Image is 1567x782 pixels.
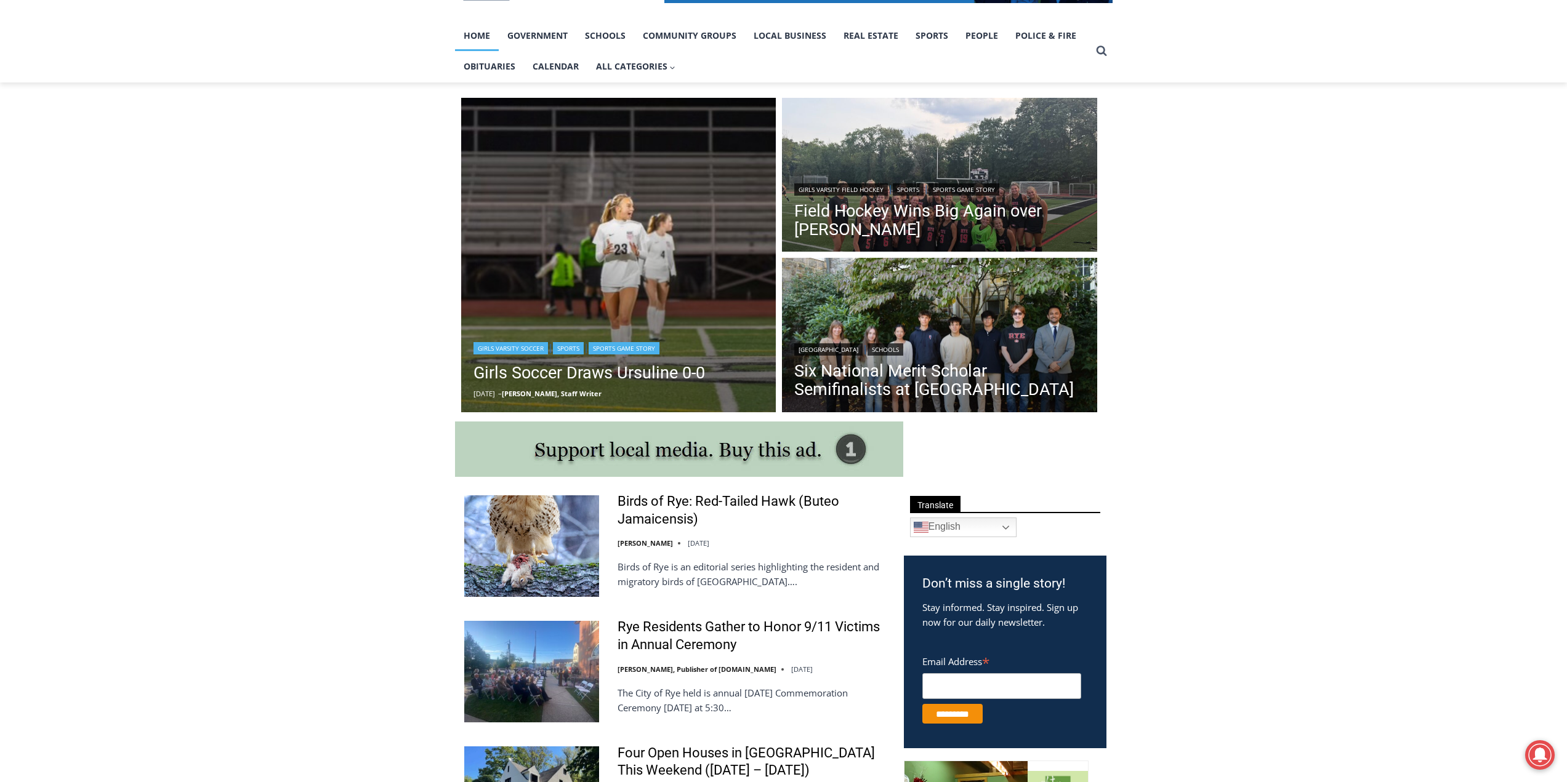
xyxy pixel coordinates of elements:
[835,20,907,51] a: Real Estate
[782,258,1097,415] a: Read More Six National Merit Scholar Semifinalists at Rye High
[576,20,634,51] a: Schools
[618,685,888,715] p: The City of Rye held is annual [DATE] Commemoration Ceremony [DATE] at 5:30…
[589,342,659,354] a: Sports Game Story
[910,496,961,513] span: Translate
[868,343,903,356] a: Schools
[782,258,1097,415] img: (PHOTO: Rye High School Principal Andrew Hara and Rye City School District Superintendent Dr. Tri...
[455,421,903,477] img: support local media, buy this ad
[745,20,835,51] a: Local Business
[464,495,599,596] img: Birds of Rye: Red-Tailed Hawk (Buteo Jamaicensis)
[10,124,164,152] h4: [PERSON_NAME] Read Sanctuary Fall Fest: [DATE]
[794,341,1085,356] div: |
[1,124,124,153] a: Open Tues. - Sun. [PHONE_NUMBER]
[794,343,863,356] a: [GEOGRAPHIC_DATA]
[791,664,813,674] time: [DATE]
[794,183,888,196] a: Girls Varsity Field Hockey
[922,600,1088,629] p: Stay informed. Stay inspired. Sign up now for our daily newsletter.
[634,20,745,51] a: Community Groups
[893,183,924,196] a: Sports
[138,104,141,116] div: /
[1007,20,1085,51] a: Police & Fire
[455,20,1090,82] nav: Primary Navigation
[907,20,957,51] a: Sports
[914,520,929,535] img: en
[618,538,673,548] a: [PERSON_NAME]
[461,98,776,413] a: Read More Girls Soccer Draws Ursuline 0-0
[322,122,571,150] span: Intern @ [DOMAIN_NAME]
[553,342,584,354] a: Sports
[1,1,123,122] img: s_800_29ca6ca9-f6cc-433c-a631-14f6620ca39b.jpeg
[311,1,582,119] div: "[PERSON_NAME] and I covered the [DATE] Parade, which was a really eye opening experience as I ha...
[587,51,685,82] button: Child menu of All Categories
[129,36,178,101] div: Co-sponsored by Westchester County Parks
[502,389,602,398] a: [PERSON_NAME], Staff Writer
[782,98,1097,255] a: Read More Field Hockey Wins Big Again over Harrison
[618,618,888,653] a: Rye Residents Gather to Honor 9/11 Victims in Annual Ceremony
[473,342,548,354] a: Girls Varsity Soccer
[4,127,121,174] span: Open Tues. - Sun. [PHONE_NUMBER]
[618,493,888,528] a: Birds of Rye: Red-Tailed Hawk (Buteo Jamaicensis)
[957,20,1007,51] a: People
[127,77,181,147] div: "the precise, almost orchestrated movements of cutting and assembling sushi and [PERSON_NAME] mak...
[794,181,1085,196] div: | |
[129,104,135,116] div: 1
[296,119,597,153] a: Intern @ [DOMAIN_NAME]
[1090,40,1113,62] button: View Search Form
[144,104,150,116] div: 6
[464,621,599,722] img: Rye Residents Gather to Honor 9/11 Victims in Annual Ceremony
[922,574,1088,594] h3: Don’t miss a single story!
[929,183,999,196] a: Sports Game Story
[618,559,888,589] p: Birds of Rye is an editorial series highlighting the resident and migratory birds of [GEOGRAPHIC_...
[473,340,705,354] div: | |
[524,51,587,82] a: Calendar
[794,202,1085,239] a: Field Hockey Wins Big Again over [PERSON_NAME]
[688,538,709,548] time: [DATE]
[922,649,1081,671] label: Email Address
[498,389,502,398] span: –
[794,362,1085,399] a: Six National Merit Scholar Semifinalists at [GEOGRAPHIC_DATA]
[499,20,576,51] a: Government
[455,20,499,51] a: Home
[473,361,705,385] a: Girls Soccer Draws Ursuline 0-0
[910,517,1017,537] a: English
[1,122,184,153] a: [PERSON_NAME] Read Sanctuary Fall Fest: [DATE]
[618,744,888,780] a: Four Open Houses in [GEOGRAPHIC_DATA] This Weekend ([DATE] – [DATE])
[461,98,776,413] img: (PHOTO: Rye Girls Soccer's Clare Nemsick (#23) from September 11, 2025. Contributed.)
[455,51,524,82] a: Obituaries
[782,98,1097,255] img: (PHOTO: The 2025 Rye Varsity Field Hockey team after their win vs Ursuline on Friday, September 5...
[473,389,495,398] time: [DATE]
[618,664,776,674] a: [PERSON_NAME], Publisher of [DOMAIN_NAME]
